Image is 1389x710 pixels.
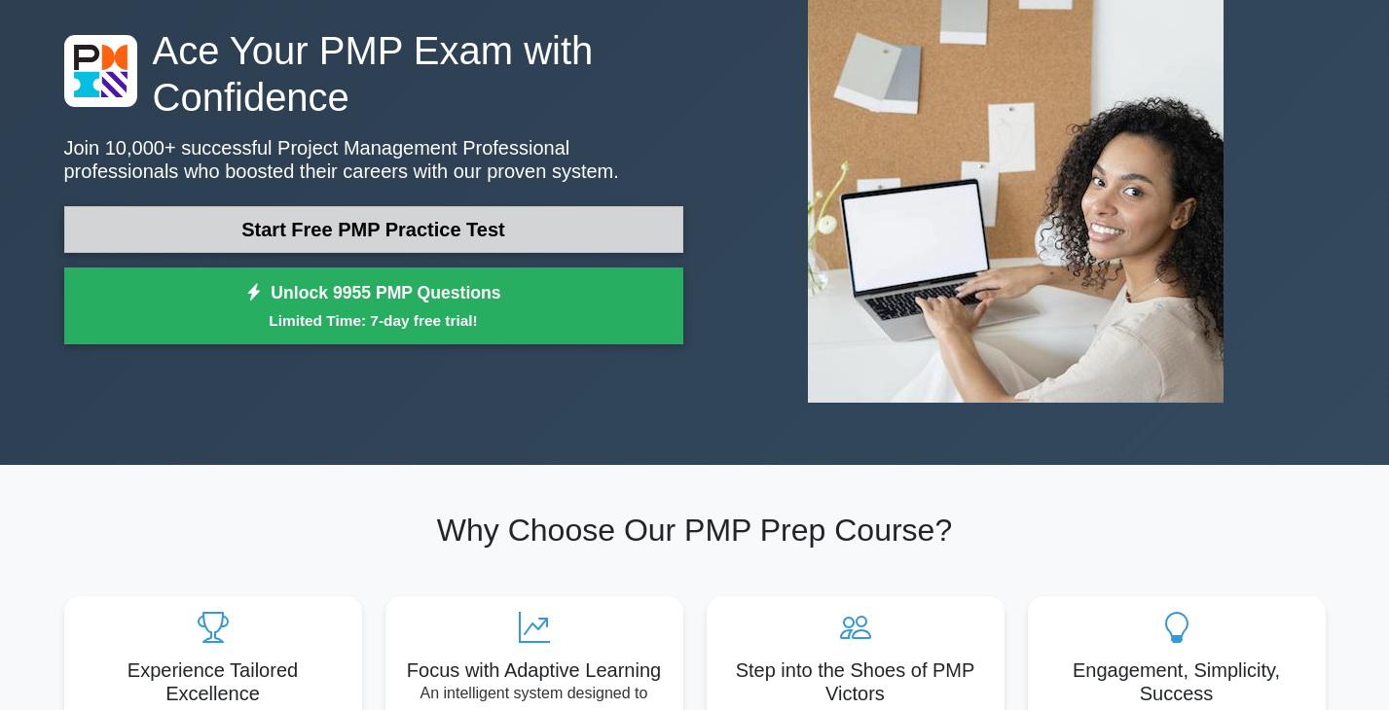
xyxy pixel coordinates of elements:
h1: Ace Your PMP Exam with Confidence [64,27,683,121]
h2: Why Choose Our PMP Prep Course? [64,512,1326,549]
p: Join 10,000+ successful Project Management Professional professionals who boosted their careers w... [64,136,683,183]
h5: Step into the Shoes of PMP Victors [722,658,989,705]
a: Start Free PMP Practice Test [64,206,683,253]
small: Limited Time: 7-day free trial! [89,309,659,332]
h5: Focus with Adaptive Learning [401,658,668,682]
a: Unlock 9955 PMP QuestionsLimited Time: 7-day free trial! [64,267,683,345]
h5: Engagement, Simplicity, Success [1043,658,1310,705]
h5: Experience Tailored Excellence [80,658,347,705]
